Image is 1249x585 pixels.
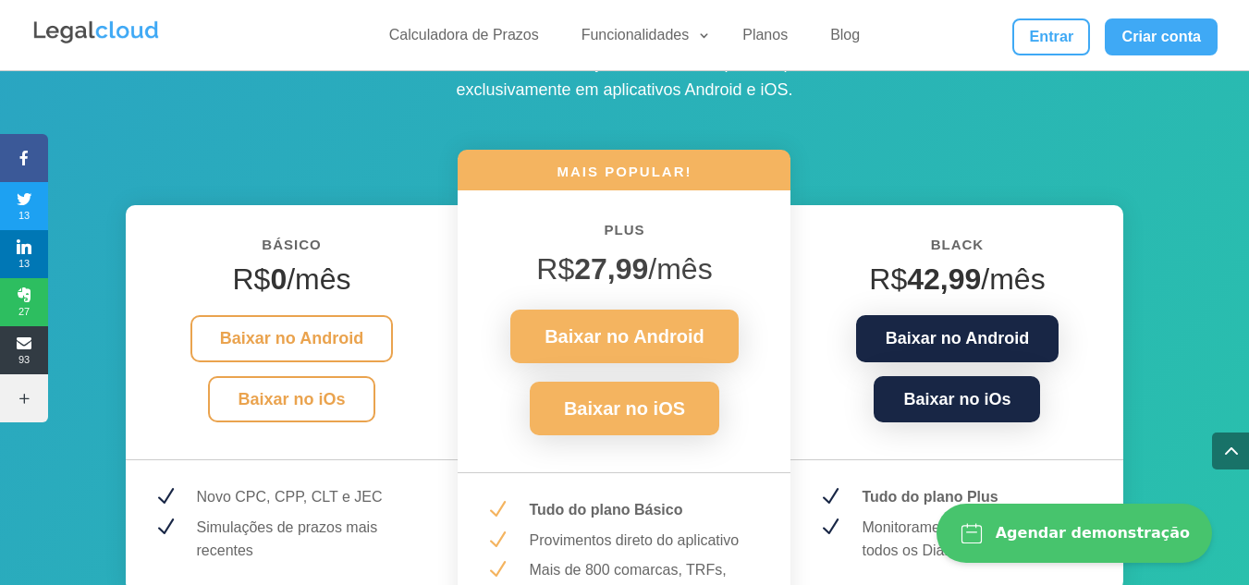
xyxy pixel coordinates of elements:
p: Funcionalidades de simulação e controle de prazos, para usar exclusivamente em aplicativos Androi... [348,50,902,104]
span: N [818,485,841,508]
a: Funcionalidades [570,26,712,53]
a: Blog [819,26,871,53]
strong: 0 [270,262,287,296]
strong: Tudo do plano Básico [529,502,682,518]
p: Monitoramento de 1 nome em todos os Diários de Justiça do país [862,516,1096,563]
h6: BÁSICO [153,233,431,266]
a: Entrar [1012,18,1090,55]
a: Calculadora de Prazos [378,26,550,53]
strong: 27,99 [574,252,648,286]
span: N [485,558,508,581]
p: Provimentos direto do aplicativo [529,529,763,553]
a: Baixar no iOs [208,376,374,423]
h6: PLUS [485,218,763,251]
a: Criar conta [1105,18,1218,55]
a: Baixar no Android [510,310,739,363]
strong: Tudo do plano Plus [862,489,998,505]
span: R$ /mês [536,252,712,286]
p: Simulações de prazos mais recentes [197,516,431,563]
h4: R$ /mês [153,262,431,306]
span: N [153,516,177,539]
a: Baixar no Android [190,315,393,362]
h6: MAIS POPULAR! [458,162,790,190]
span: N [153,485,177,508]
a: Baixar no Android [856,315,1059,362]
a: Logo da Legalcloud [31,33,161,49]
span: N [485,529,508,552]
a: Baixar no iOS [530,382,719,435]
a: Baixar no iOs [874,376,1040,423]
span: N [485,498,508,521]
h4: R$ /mês [818,262,1096,306]
a: Planos [731,26,799,53]
strong: 42,99 [907,262,981,296]
span: N [818,516,841,539]
p: Novo CPC, CPP, CLT e JEC [197,485,431,509]
h6: Black [818,233,1096,266]
img: Legalcloud Logo [31,18,161,46]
